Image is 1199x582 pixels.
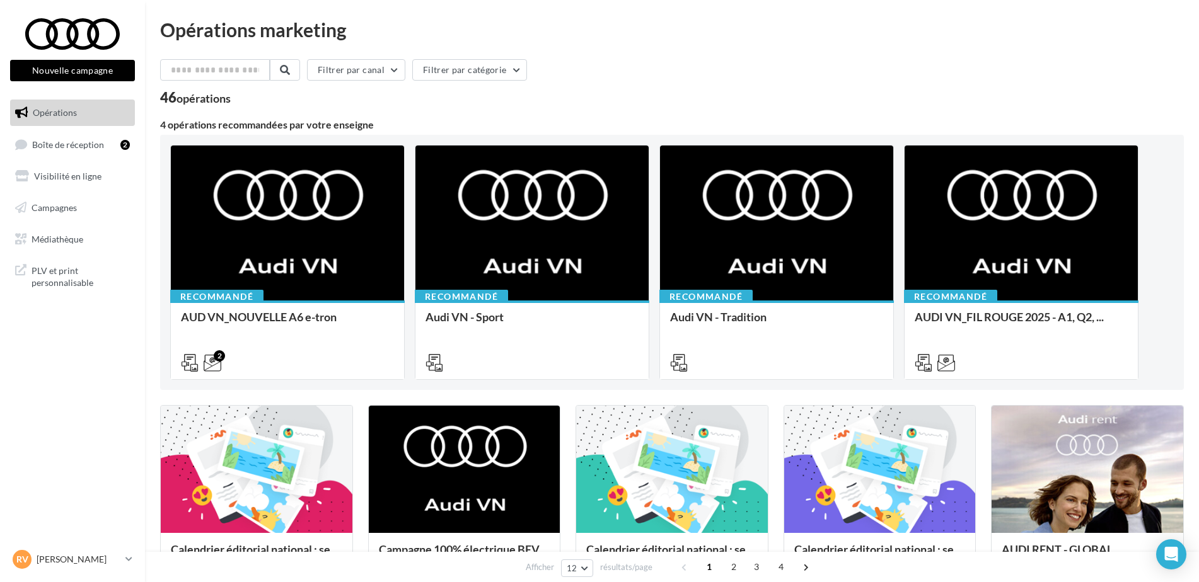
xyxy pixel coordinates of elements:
[214,350,225,362] div: 2
[181,310,337,324] span: AUD VN_NOUVELLE A6 e-tron
[32,139,104,149] span: Boîte de réception
[794,542,961,556] span: Calendrier éditorial national : se...
[670,310,767,324] span: Audi VN - Tradition
[699,557,719,577] span: 1
[600,561,652,573] span: résultats/page
[426,310,504,324] span: Audi VN - Sport
[586,542,753,556] span: Calendrier éditorial national : se...
[16,553,28,566] span: RV
[34,171,101,181] span: Visibilité en ligne
[10,60,135,81] button: Nouvelle campagne
[1156,539,1186,569] div: Open Intercom Messenger
[526,561,554,573] span: Afficher
[915,310,1104,324] span: AUDI VN_FIL ROUGE 2025 - A1, Q2, ...
[32,262,130,289] span: PLV et print personnalisable
[171,542,338,556] span: Calendrier éditorial national : se...
[659,290,753,304] div: Recommandé
[32,233,83,244] span: Médiathèque
[8,163,137,190] a: Visibilité en ligne
[1002,542,1113,556] span: AUDI RENT - GLOBAL
[170,290,264,304] div: Recommandé
[412,59,527,81] button: Filtrer par catégorie
[10,547,135,571] a: RV [PERSON_NAME]
[746,557,767,577] span: 3
[8,195,137,221] a: Campagnes
[567,563,577,573] span: 12
[33,107,77,118] span: Opérations
[904,290,997,304] div: Recommandé
[32,202,77,213] span: Campagnes
[177,93,231,104] div: opérations
[415,290,508,304] div: Recommandé
[160,20,1184,39] div: Opérations marketing
[561,559,593,577] button: 12
[37,553,120,566] p: [PERSON_NAME]
[8,257,137,294] a: PLV et print personnalisable
[8,131,137,158] a: Boîte de réception2
[8,100,137,126] a: Opérations
[120,140,130,150] div: 2
[160,91,231,105] div: 46
[307,59,405,81] button: Filtrer par canal
[771,557,791,577] span: 4
[160,120,1184,130] div: 4 opérations recommandées par votre enseigne
[724,557,744,577] span: 2
[8,226,137,253] a: Médiathèque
